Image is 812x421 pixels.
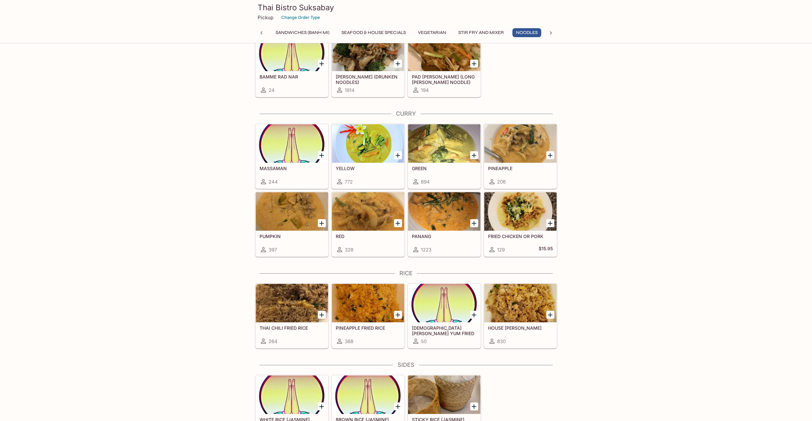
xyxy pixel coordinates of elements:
[272,28,333,37] button: Sandwiches (Banh Mi)
[269,87,275,93] span: 24
[512,28,541,37] button: Noodles
[470,219,478,227] button: Add PANANG
[256,284,328,322] div: THAI CHILI FRIED RICE
[421,179,430,185] span: 694
[408,32,481,97] a: PAD [PERSON_NAME] (LONG [PERSON_NAME] NOODLE)194
[256,33,328,71] div: BAMME RAD NAR
[408,192,480,231] div: PANANG
[470,151,478,159] button: Add GREEN
[255,284,328,348] a: THAI CHILI FRIED RICE264
[318,402,326,410] button: Add WHITE RICE (JASMINE)
[546,311,554,319] button: Add HOUSE FRIED RICE
[484,284,557,322] div: HOUSE FRIED RICE
[484,192,557,231] div: FRIED CHICKEN OR PORK
[408,376,480,414] div: STICKY RICE (JASMINE)
[421,338,427,344] span: 50
[336,234,400,239] h5: RED
[256,376,328,414] div: WHITE RICE (JASMINE)
[332,33,404,71] div: KEE MAO (DRUNKEN NOODLES)
[255,361,557,368] h4: Sides
[408,124,480,163] div: GREEN
[336,166,400,171] h5: YELLOW
[260,325,324,331] h5: THAI CHILI FRIED RICE
[318,311,326,319] button: Add THAI CHILI FRIED RICE
[408,192,481,257] a: PANANG1223
[269,247,277,253] span: 397
[394,311,402,319] button: Add PINEAPPLE FRIED RICE
[332,32,405,97] a: [PERSON_NAME] (DRUNKEN NOODLES)1914
[484,284,557,348] a: HOUSE [PERSON_NAME]830
[255,124,328,189] a: MASSAMAN244
[488,166,553,171] h5: PINEAPPLE
[412,234,477,239] h5: PANANG
[260,166,324,171] h5: MASSAMAN
[414,28,450,37] button: Vegetarian
[255,110,557,117] h4: Curry
[345,179,353,185] span: 772
[260,74,324,79] h5: BAMME RAD NAR
[484,124,557,163] div: PINEAPPLE
[455,28,507,37] button: Stir Fry and Mixer
[278,12,323,22] button: Change Order Type
[484,192,557,257] a: FRIED CHICKEN OR PORK129$15.95
[421,247,431,253] span: 1223
[412,166,477,171] h5: GREEN
[539,246,553,253] h5: $15.95
[269,179,278,185] span: 244
[332,192,405,257] a: RED328
[332,284,404,322] div: PINEAPPLE FRIED RICE
[408,284,481,348] a: [DEMOGRAPHIC_DATA] [PERSON_NAME] YUM FRIED [PERSON_NAME]50
[332,376,404,414] div: BROWN RICE (JASMINE)
[255,192,328,257] a: PUMPKIN397
[546,151,554,159] button: Add PINEAPPLE
[255,32,328,97] a: BAMME RAD NAR24
[256,192,328,231] div: PUMPKIN
[332,284,405,348] a: PINEAPPLE FRIED RICE368
[336,74,400,85] h5: [PERSON_NAME] (DRUNKEN NOODLES)
[258,14,273,21] p: Pickup
[332,124,405,189] a: YELLOW772
[318,60,326,68] button: Add BAMME RAD NAR
[345,338,353,344] span: 368
[338,28,409,37] button: Seafood & House Specials
[408,33,480,71] div: PAD WOON SEN (LONG RICE NOODLE)
[394,151,402,159] button: Add YELLOW
[421,87,429,93] span: 194
[394,219,402,227] button: Add RED
[394,60,402,68] button: Add KEE MAO (DRUNKEN NOODLES)
[497,338,506,344] span: 830
[318,219,326,227] button: Add PUMPKIN
[318,151,326,159] button: Add MASSAMAN
[497,247,505,253] span: 129
[412,74,477,85] h5: PAD [PERSON_NAME] (LONG [PERSON_NAME] NOODLE)
[255,270,557,277] h4: Rice
[269,338,277,344] span: 264
[470,60,478,68] button: Add PAD WOON SEN (LONG RICE NOODLE)
[484,124,557,189] a: PINEAPPLE206
[470,402,478,410] button: Add STICKY RICE (JASMINE)
[497,179,506,185] span: 206
[546,219,554,227] button: Add FRIED CHICKEN OR PORK
[412,325,477,336] h5: [DEMOGRAPHIC_DATA] [PERSON_NAME] YUM FRIED [PERSON_NAME]
[394,402,402,410] button: Add BROWN RICE (JASMINE)
[258,3,555,12] h3: Thai Bistro Suksabay
[336,325,400,331] h5: PINEAPPLE FRIED RICE
[408,124,481,189] a: GREEN694
[260,234,324,239] h5: PUMPKIN
[488,325,553,331] h5: HOUSE [PERSON_NAME]
[332,192,404,231] div: RED
[332,124,404,163] div: YELLOW
[345,87,355,93] span: 1914
[470,311,478,319] button: Add THAI TOM YUM FRIED RICE
[408,284,480,322] div: THAI TOM YUM FRIED RICE
[345,247,353,253] span: 328
[488,234,553,239] h5: FRIED CHICKEN OR PORK
[256,124,328,163] div: MASSAMAN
